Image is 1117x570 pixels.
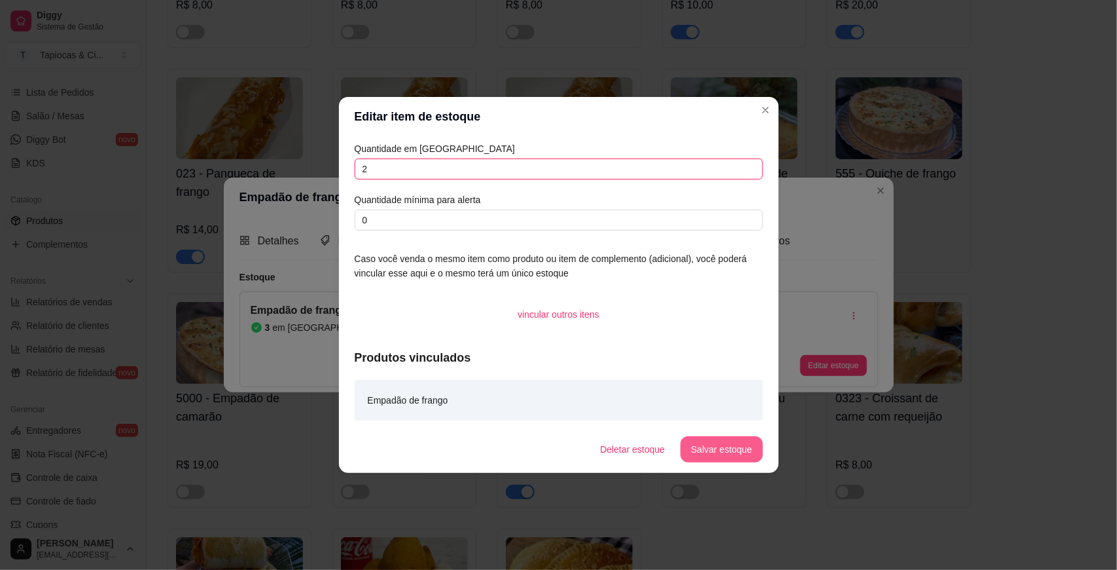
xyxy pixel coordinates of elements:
button: Close [755,100,776,121]
article: Quantidade em [GEOGRAPHIC_DATA] [355,142,763,156]
article: Caso você venda o mesmo item como produto ou item de complemento (adicional), você poderá vincula... [355,252,763,280]
button: Deletar estoque [590,436,675,463]
article: Produtos vinculados [355,349,763,367]
button: Salvar estoque [681,436,762,463]
button: vincular outros itens [507,301,610,328]
header: Editar item de estoque [339,97,779,136]
article: Empadão de frango [368,393,448,408]
article: Quantidade mínima para alerta [355,193,763,207]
